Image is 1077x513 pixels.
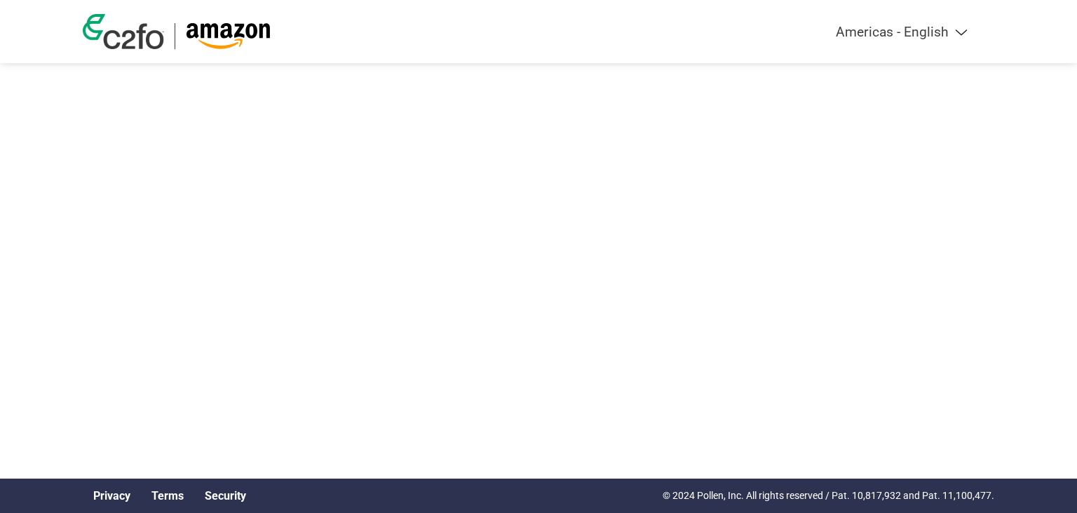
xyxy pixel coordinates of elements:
[205,489,246,502] a: Security
[663,488,994,503] p: © 2024 Pollen, Inc. All rights reserved / Pat. 10,817,932 and Pat. 11,100,477.
[93,489,130,502] a: Privacy
[186,23,271,49] img: Amazon
[151,489,184,502] a: Terms
[83,14,164,49] img: c2fo logo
